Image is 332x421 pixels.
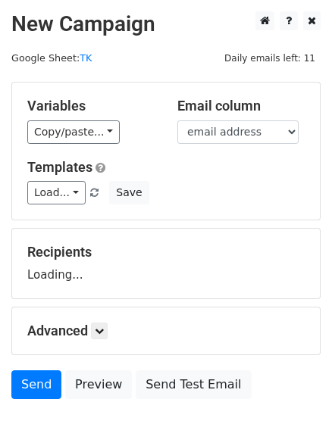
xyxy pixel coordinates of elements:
span: Daily emails left: 11 [219,50,321,67]
a: Load... [27,181,86,204]
a: Copy/paste... [27,120,120,144]
h5: Advanced [27,323,305,339]
h5: Recipients [27,244,305,260]
h5: Variables [27,98,155,114]
h5: Email column [177,98,305,114]
a: Daily emails left: 11 [219,52,321,64]
a: Preview [65,370,132,399]
h2: New Campaign [11,11,321,37]
a: TK [80,52,92,64]
button: Save [109,181,149,204]
small: Google Sheet: [11,52,92,64]
a: Send Test Email [136,370,251,399]
div: Loading... [27,244,305,283]
a: Templates [27,159,92,175]
a: Send [11,370,61,399]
